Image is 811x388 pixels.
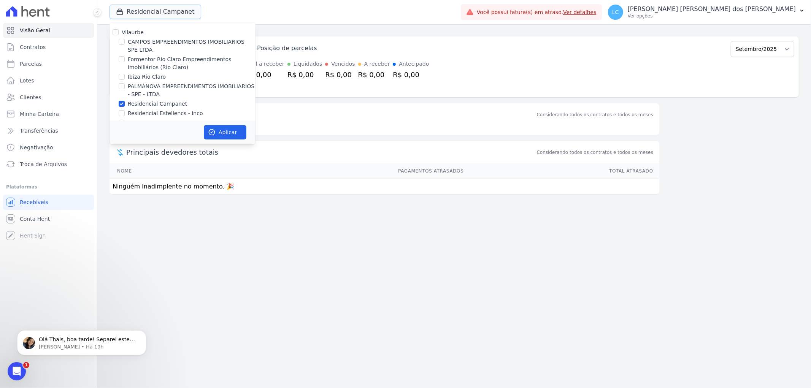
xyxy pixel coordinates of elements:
a: Recebíveis [3,195,94,210]
span: Conta Hent [20,215,50,223]
p: [PERSON_NAME] [PERSON_NAME] dos [PERSON_NAME] [628,5,796,13]
label: CAMPOS EMPREENDIMENTOS IMOBILIARIOS SPE LTDA [128,38,256,54]
a: Parcelas [3,56,94,71]
button: Aplicar [204,125,246,139]
p: Ver opções [628,13,796,19]
div: Total a receber [245,60,284,68]
div: A receber [364,60,390,68]
span: 1 [23,362,29,368]
div: Plataformas [6,182,91,192]
button: Residencial Campanet [110,5,201,19]
a: Lotes [3,73,94,88]
button: LC [PERSON_NAME] [PERSON_NAME] dos [PERSON_NAME] Ver opções [602,2,811,23]
span: Clientes [20,93,41,101]
div: R$ 0,00 [393,70,429,80]
th: Nome [110,163,208,179]
span: Considerando todos os contratos e todos os meses [537,149,653,156]
span: Você possui fatura(s) em atraso. [477,8,597,16]
div: Liquidados [294,60,322,68]
p: Sem saldo devedor no momento. 🎉 [110,120,659,135]
a: Negativação [3,140,94,155]
a: Minha Carteira [3,106,94,122]
div: R$ 0,00 [245,70,284,80]
span: Visão Geral [20,27,50,34]
iframe: Intercom notifications mensagem [6,314,158,367]
label: Vilaurbe [122,29,144,35]
a: Troca de Arquivos [3,157,94,172]
div: Considerando todos os contratos e todos os meses [537,111,653,118]
div: Vencidos [331,60,355,68]
span: Negativação [20,144,53,151]
label: Residencial Estellencs - LBA [128,119,202,127]
a: Contratos [3,40,94,55]
span: Parcelas [20,60,42,68]
span: LC [612,10,619,15]
label: Residencial Estellencs - Inco [128,109,203,117]
span: Contratos [20,43,46,51]
th: Pagamentos Atrasados [208,163,464,179]
div: Posição de parcelas [257,44,317,53]
span: Minha Carteira [20,110,59,118]
span: Recebíveis [20,198,48,206]
iframe: Intercom live chat [8,362,26,380]
span: Lotes [20,77,34,84]
div: Saldo devedor total [126,109,535,120]
div: R$ 0,00 [325,70,355,80]
td: Ninguém inadimplente no momento. 🎉 [110,179,659,195]
div: R$ 0,00 [358,70,390,80]
span: Principais devedores totais [126,147,535,157]
span: Troca de Arquivos [20,160,67,168]
label: Ibiza Rio Claro [128,73,166,81]
a: Ver detalhes [563,9,597,15]
span: Transferências [20,127,58,135]
label: PALMANOVA EMPREENDIMENTOS IMOBILIARIOS - SPE - LTDA [128,82,256,98]
a: Transferências [3,123,94,138]
th: Total Atrasado [464,163,659,179]
a: Visão Geral [3,23,94,38]
div: Antecipado [399,60,429,68]
a: Conta Hent [3,211,94,226]
div: R$ 0,00 [287,70,322,80]
label: Formentor Rio Claro Empreendimentos Imobiliários (Rio Claro) [128,55,256,71]
a: Clientes [3,90,94,105]
label: Residencial Campanet [128,100,187,108]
